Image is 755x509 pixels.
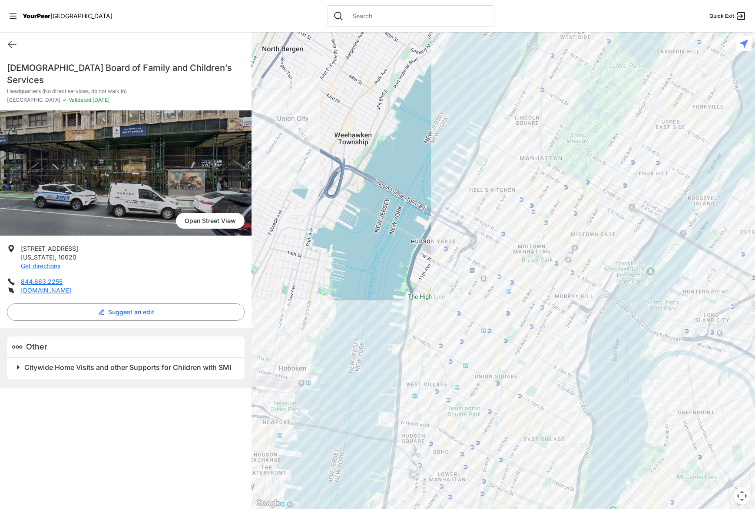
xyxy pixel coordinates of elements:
[21,245,78,252] span: [STREET_ADDRESS]
[91,96,109,103] span: [DATE]
[176,213,245,229] a: Open Street View
[7,88,245,95] p: Headquarters (No direct services, do not walk in)
[254,498,282,509] img: Google
[24,363,231,372] span: Citywide Home Visits and other Supports for Children with SMI
[21,253,55,261] span: [US_STATE]
[7,96,60,103] span: [GEOGRAPHIC_DATA]
[23,12,50,20] span: YourPeer
[23,13,113,19] a: YourPeer[GEOGRAPHIC_DATA]
[62,96,67,103] span: ✓
[108,308,154,316] span: Suggest an edit
[26,342,47,351] span: Other
[709,11,746,21] a: Quick Exit
[21,278,63,285] a: 844.663.2255
[7,303,245,321] button: Suggest an edit
[733,487,751,505] button: Map camera controls
[69,96,91,103] span: Validated
[21,286,72,294] a: [DOMAIN_NAME]
[709,13,734,20] span: Quick Exit
[254,498,282,509] a: Open this area in Google Maps (opens a new window)
[21,262,60,269] a: Get directions
[50,12,113,20] span: [GEOGRAPHIC_DATA]
[55,253,56,261] span: ,
[347,12,489,20] input: Search
[58,253,76,261] span: 10020
[7,62,245,86] h1: [DEMOGRAPHIC_DATA] Board of Family and Children’s Services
